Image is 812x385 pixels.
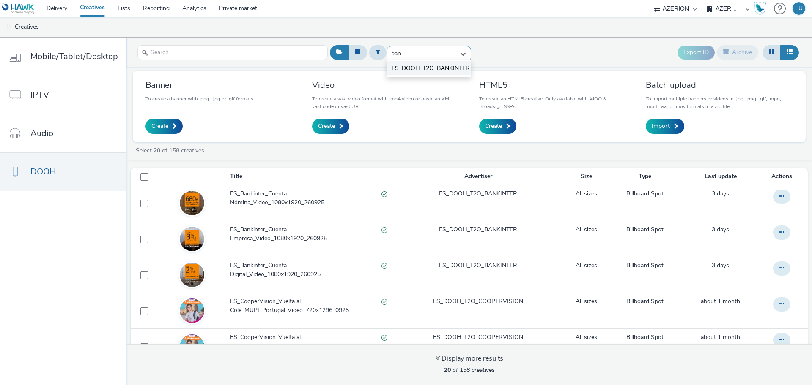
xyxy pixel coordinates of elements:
span: ES_Bankinter_Cuenta Empresa_Video_1080x1920_260925 [230,225,381,243]
a: All sizes [576,261,597,270]
span: about 1 month [701,297,740,305]
a: 26 August 2025, 14:15 [701,333,740,342]
span: ES_CooperVision_Vuelta al Cole_MUPI_Portugal_Video_720x1296_0925 [230,297,381,315]
span: DOOH [30,165,56,178]
span: ES_Bankinter_Cuenta Digital_Video_1080x1920_260925 [230,261,381,279]
img: 4c39db29-6d8c-4b02-a189-174fbc12b3ca.jpg [180,253,204,297]
img: 60ffd2ce-2939-4f16-800c-420c24e99388.jpg [180,217,204,261]
a: All sizes [576,333,597,342]
p: To create an HTML5 creative. Only available with AIOO & Broadsign SSPs [479,95,626,110]
a: ES_DOOH_T2O_BANKINTER [439,190,517,198]
div: Valid [381,225,387,234]
a: ES_DOOH_T2O_COOPERVISION [433,333,523,342]
a: 26 September 2025, 17:54 [712,261,729,270]
a: ES_CooperVision_Vuelta al Cole_MUPI_Portugal_Video_720x1296_0925Valid [230,297,391,319]
a: Import [646,119,684,134]
a: ES_DOOH_T2O_BANKINTER [439,261,517,270]
a: All sizes [576,190,597,198]
span: ES_DOOH_T2O_BANKINTER [392,64,470,73]
button: Archive [717,45,758,60]
th: Type [609,168,682,185]
a: Billboard Spot [626,225,664,234]
p: To import multiple banners or videos in .jpg, .png, .gif, .mpg, .mp4, .avi or .mov formats in a z... [646,95,793,110]
span: about 1 month [701,333,740,341]
span: ES_CooperVision_Vuelta al Cole_MUPI_Portugal_Video_1080x1920_0925 [230,333,381,350]
div: Valid [381,190,387,198]
strong: 20 [444,366,451,374]
p: To create a banner with .png, .jpg or .gif formats. [145,95,255,103]
th: Last update [682,168,759,185]
h3: Video [312,79,459,91]
span: 3 days [712,261,729,269]
p: To create a vast video format with .mp4 video or paste an XML vast code or vast URL. [312,95,459,110]
span: Import [652,122,670,130]
a: Hawk Academy [754,2,770,15]
a: 26 September 2025, 17:57 [712,225,729,234]
span: Audio [30,127,53,139]
a: Billboard Spot [626,297,664,306]
a: 26 August 2025, 14:18 [701,297,740,306]
h3: HTML5 [479,79,626,91]
button: Export ID [678,46,715,59]
a: All sizes [576,297,597,306]
a: Create [145,119,183,134]
h3: Batch upload [646,79,793,91]
div: EU [795,2,803,15]
span: Create [485,122,502,130]
th: Title [229,168,392,185]
img: dooh [4,23,13,32]
th: Size [565,168,609,185]
span: Create [151,122,168,130]
button: Grid [763,45,781,60]
span: ES_Bankinter_Cuenta Nómina_Video_1080x1920_260925 [230,190,381,207]
a: Billboard Spot [626,261,664,270]
span: 3 days [712,190,729,198]
div: Valid [381,261,387,270]
a: Create [479,119,516,134]
span: Create [318,122,335,130]
button: Table [780,45,799,60]
a: Create [312,119,349,134]
strong: 20 [154,146,160,155]
input: Search... [137,45,328,60]
a: ES_Bankinter_Cuenta Empresa_Video_1080x1920_260925Valid [230,225,391,247]
a: ES_Bankinter_Cuenta Digital_Video_1080x1920_260925Valid [230,261,391,283]
a: ES_Bankinter_Cuenta Nómina_Video_1080x1920_260925Valid [230,190,391,211]
a: Select of 158 creatives [135,146,208,155]
a: Billboard Spot [626,333,664,342]
th: Advertiser [392,168,565,185]
a: ES_DOOH_T2O_COOPERVISION [433,297,523,306]
img: undefined Logo [2,3,35,14]
a: ES_DOOH_T2O_BANKINTER [439,225,517,234]
a: 26 September 2025, 17:59 [712,190,729,198]
span: 3 days [712,225,729,233]
a: ES_CooperVision_Vuelta al Cole_MUPI_Portugal_Video_1080x1920_0925Valid [230,333,391,355]
span: IPTV [30,89,49,101]
div: Valid [381,333,387,342]
span: of 158 creatives [444,366,495,374]
th: Actions [759,168,808,185]
img: 873f3b52-25b8-435e-9416-1edb8264b440.jpg [180,182,204,225]
a: Billboard Spot [626,190,664,198]
img: Hawk Academy [754,2,766,15]
img: f26fb621-e074-432a-8d07-dbb38111826d.jpg [180,289,204,333]
div: Valid [381,297,387,306]
a: All sizes [576,225,597,234]
span: Mobile/Tablet/Desktop [30,50,118,62]
h3: Banner [145,79,255,91]
div: Display more results [436,354,503,363]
